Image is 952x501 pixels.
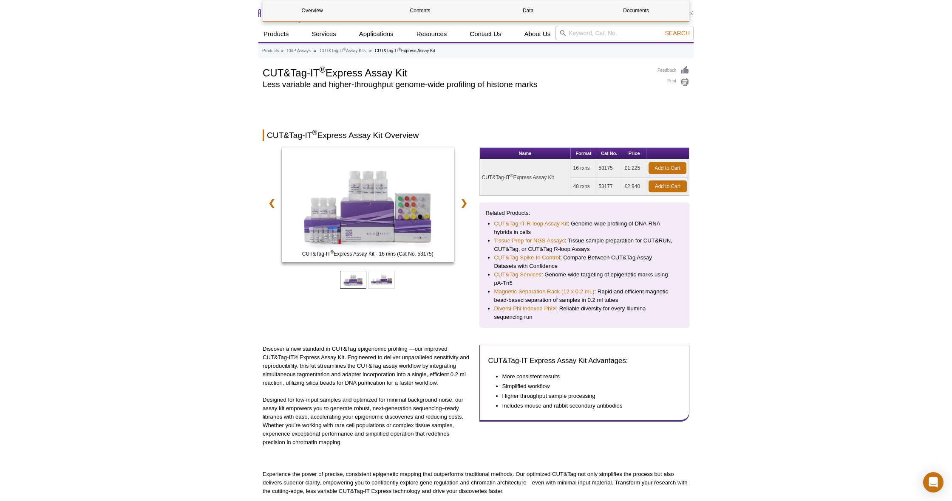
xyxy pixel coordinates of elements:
[502,392,672,400] li: Higher throughput sample processing
[649,180,687,192] a: Add to Cart
[369,48,372,53] li: »
[622,177,646,196] td: £2,940
[331,250,334,254] sup: ®
[663,29,692,37] button: Search
[314,48,317,53] li: »
[281,48,283,53] li: »
[494,304,556,313] a: Diversi-Phi Indexed PhiX
[555,26,694,40] input: Keyword, Cat. No.
[263,396,473,447] p: Designed for low-input samples and optimized for minimal background noise, our assay kit empowers...
[480,159,571,196] td: CUT&Tag-IT Express Assay Kit
[258,26,294,42] a: Products
[494,220,675,236] li: : Genome-wide profiling of DNA-RNA hybrids in cells
[494,236,565,245] a: Tissue Prep for NGS Assays
[282,147,454,262] img: CUT&Tag-IT Express Assay Kit - 16 rxns
[494,270,675,287] li: : Genome-wide targeting of epigenetic marks using pA-Tn5
[622,148,646,159] th: Price
[494,287,675,304] li: : Rapid and efficient magnetic bead-based separation of samples in 0.2 ml tubes
[263,193,281,213] a: ❮
[923,472,943,493] div: Open Intercom Messenger
[486,209,683,217] p: Related Products:
[283,250,452,258] span: CUT&Tag-IT Express Assay Kit - 16 rxns (Cat No. 53175)
[455,193,473,213] a: ❯
[657,66,689,75] a: Feedback
[354,26,399,42] a: Applications
[622,159,646,177] td: £1,225
[649,162,686,174] a: Add to Cart
[657,77,689,87] a: Print
[494,270,541,279] a: CUT&Tag Services
[371,0,469,21] a: Contents
[494,236,675,253] li: : Tissue sample preparation for CUT&RUN, CUT&Tag, or CUT&Tag R-loop Assays
[480,148,571,159] th: Name
[502,402,672,410] li: Includes mouse and rabbit secondary antibodies
[571,177,596,196] td: 48 rxns
[494,220,568,228] a: CUT&Tag-IT R-loop Assay Kit
[596,159,622,177] td: 53175
[319,65,326,74] sup: ®
[488,356,681,366] h3: CUT&Tag-IT Express Assay Kit Advantages:
[587,0,685,21] a: Documents
[263,470,689,495] p: Experience the power of precise, consistent epigenetic mapping that outperforms traditional metho...
[465,26,506,42] a: Contact Us
[263,345,473,387] p: Discover a new standard in CUT&Tag epigenomic profiling —our improved CUT&Tag-IT® Express Assay K...
[287,47,311,55] a: ChIP Assays
[494,304,675,321] li: : Reliable diversity for every Illumina sequencing run
[596,148,622,159] th: Cat No.
[263,0,361,21] a: Overview
[411,26,452,42] a: Resources
[263,81,649,88] h2: Less variable and higher-throughput genome-wide profiling of histone marks
[510,173,513,178] sup: ®
[571,159,596,177] td: 16 rxns
[263,66,649,79] h1: CUT&Tag-IT Express Assay Kit
[479,0,577,21] a: Data
[320,47,365,55] a: CUT&Tag-IT®Assay Kits
[263,129,689,141] h2: CUT&Tag-IT Express Assay Kit Overview
[399,47,401,51] sup: ®
[502,382,672,391] li: Simplified workflow
[282,147,454,265] a: CUT&Tag-IT Express Assay Kit - 16 rxns
[343,47,346,51] sup: ®
[494,253,560,262] a: CUT&Tag Spike-In Control
[519,26,556,42] a: About Us
[502,372,672,381] li: More consistent results
[665,30,690,37] span: Search
[312,129,317,136] sup: ®
[494,253,675,270] li: : Compare Between CUT&Tag Assay Datasets with Confidence
[596,177,622,196] td: 53177
[262,47,279,55] a: Products
[306,26,341,42] a: Services
[494,287,595,296] a: Magnetic Separation Rack (12 x 0.2 mL)
[571,148,596,159] th: Format
[375,48,435,53] li: CUT&Tag-IT Express Assay Kit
